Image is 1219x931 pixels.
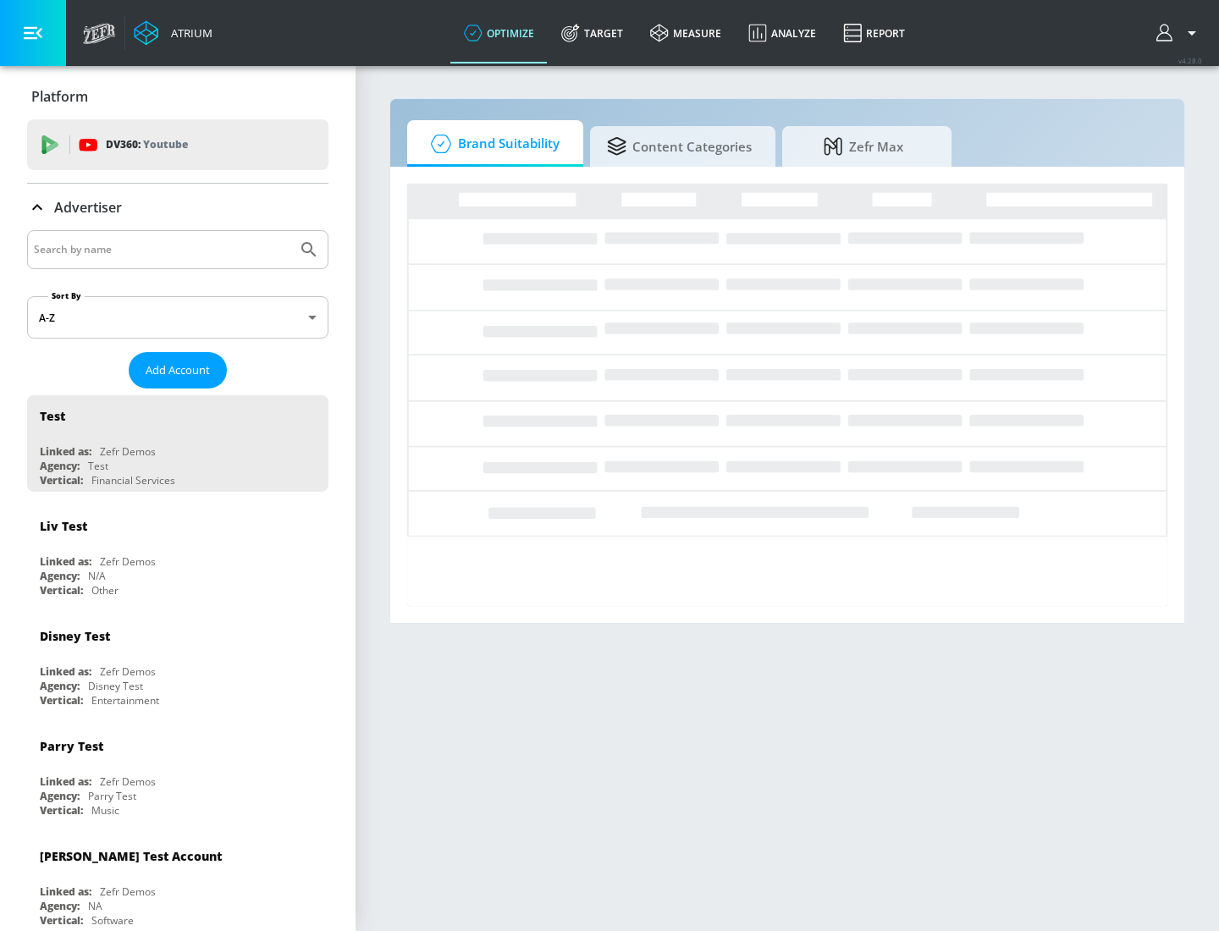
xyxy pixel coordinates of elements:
[129,352,227,388] button: Add Account
[450,3,548,63] a: optimize
[40,899,80,913] div: Agency:
[40,738,103,754] div: Parry Test
[100,664,156,679] div: Zefr Demos
[143,135,188,153] p: Youtube
[40,884,91,899] div: Linked as:
[27,505,328,602] div: Liv TestLinked as:Zefr DemosAgency:N/AVertical:Other
[54,198,122,217] p: Advertiser
[34,239,290,261] input: Search by name
[637,3,735,63] a: measure
[164,25,212,41] div: Atrium
[40,774,91,789] div: Linked as:
[27,725,328,822] div: Parry TestLinked as:Zefr DemosAgency:Parry TestVertical:Music
[40,789,80,803] div: Agency:
[1178,56,1202,65] span: v 4.28.0
[48,290,85,301] label: Sort By
[40,569,80,583] div: Agency:
[27,119,328,170] div: DV360: Youtube
[40,803,83,818] div: Vertical:
[40,628,110,644] div: Disney Test
[40,554,91,569] div: Linked as:
[88,679,143,693] div: Disney Test
[27,395,328,492] div: TestLinked as:Zefr DemosAgency:TestVertical:Financial Services
[91,583,119,598] div: Other
[100,444,156,459] div: Zefr Demos
[88,459,108,473] div: Test
[91,913,134,928] div: Software
[799,126,928,167] span: Zefr Max
[40,518,87,534] div: Liv Test
[27,615,328,712] div: Disney TestLinked as:Zefr DemosAgency:Disney TestVertical:Entertainment
[424,124,560,164] span: Brand Suitability
[40,444,91,459] div: Linked as:
[40,913,83,928] div: Vertical:
[88,789,136,803] div: Parry Test
[100,774,156,789] div: Zefr Demos
[40,473,83,488] div: Vertical:
[40,679,80,693] div: Agency:
[40,459,80,473] div: Agency:
[830,3,918,63] a: Report
[27,184,328,231] div: Advertiser
[91,473,175,488] div: Financial Services
[91,803,119,818] div: Music
[88,569,106,583] div: N/A
[548,3,637,63] a: Target
[100,554,156,569] div: Zefr Demos
[40,583,83,598] div: Vertical:
[100,884,156,899] div: Zefr Demos
[27,296,328,339] div: A-Z
[106,135,188,154] p: DV360:
[40,664,91,679] div: Linked as:
[607,126,752,167] span: Content Categories
[40,408,65,424] div: Test
[735,3,830,63] a: Analyze
[88,899,102,913] div: NA
[134,20,212,46] a: Atrium
[40,848,222,864] div: [PERSON_NAME] Test Account
[146,361,210,380] span: Add Account
[31,87,88,106] p: Platform
[91,693,159,708] div: Entertainment
[27,73,328,120] div: Platform
[40,693,83,708] div: Vertical:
